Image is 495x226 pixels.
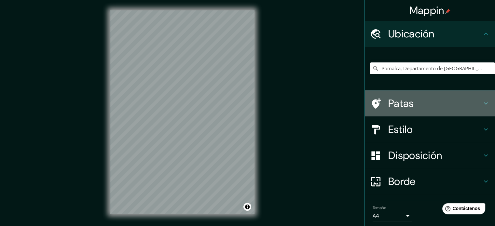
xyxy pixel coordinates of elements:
font: Mappin [409,4,444,17]
font: Borde [388,175,416,188]
font: Ubicación [388,27,434,41]
font: A4 [373,212,379,219]
div: Borde [365,168,495,194]
img: pin-icon.png [445,9,450,14]
font: Tamaño [373,205,386,210]
iframe: Lanzador de widgets de ayuda [437,201,488,219]
font: Patas [388,97,414,110]
font: Disposición [388,149,442,162]
div: Patas [365,90,495,116]
div: A4 [373,211,412,221]
div: Ubicación [365,21,495,47]
button: Activar o desactivar atribución [243,203,251,211]
div: Disposición [365,142,495,168]
input: Elige tu ciudad o zona [370,62,495,74]
div: Estilo [365,116,495,142]
canvas: Mapa [110,10,254,214]
font: Estilo [388,123,413,136]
